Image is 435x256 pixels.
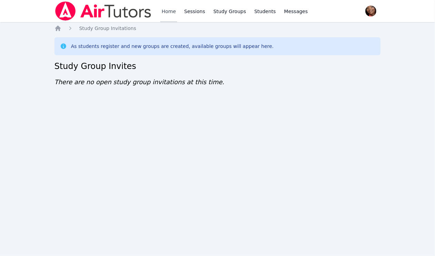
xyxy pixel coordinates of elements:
[79,25,136,32] a: Study Group Invitations
[79,26,136,31] span: Study Group Invitations
[284,8,308,15] span: Messages
[54,25,381,32] nav: Breadcrumb
[54,1,152,21] img: Air Tutors
[54,61,381,72] h2: Study Group Invites
[71,43,274,50] div: As students register and new groups are created, available groups will appear here.
[54,78,224,86] span: There are no open study group invitations at this time.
